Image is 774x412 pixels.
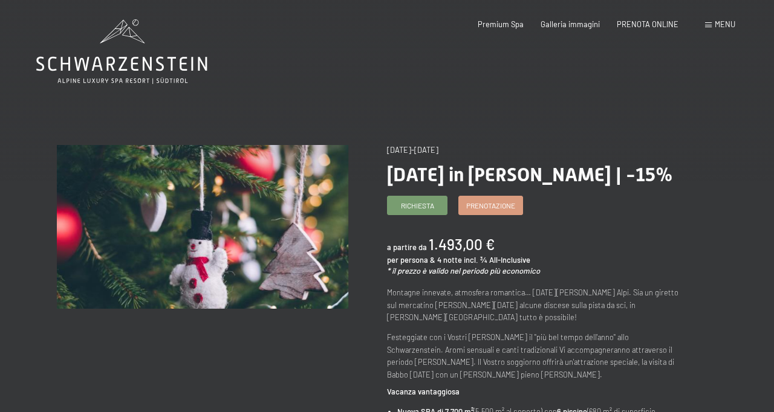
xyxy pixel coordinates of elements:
[388,196,447,214] a: Richiesta
[464,255,530,265] span: incl. ¾ All-Inclusive
[437,255,462,265] span: 4 notte
[541,19,600,29] a: Galleria immagini
[387,242,427,252] span: a partire da
[715,19,735,29] span: Menu
[387,266,540,275] em: * il prezzo è valido nel periodo più economico
[387,163,673,186] span: [DATE] in [PERSON_NAME] | -15%
[57,145,348,309] img: Natale in montagna | -15%
[429,236,495,253] b: 1.493,00 €
[387,255,435,265] span: per persona &
[387,145,438,155] span: [DATE]-[DATE]
[466,201,515,211] span: Prenotazione
[387,286,678,323] p: Montagne innevate, atmosfera romantica… [DATE][PERSON_NAME] Alpi. Sia un giretto sul mercatino [P...
[617,19,678,29] a: PRENOTA ONLINE
[459,196,522,214] a: Prenotazione
[387,331,678,381] p: Festeggiate con i Vostri [PERSON_NAME] il "più bel tempo dell'anno" allo Schwarzenstein. Aromi se...
[478,19,524,29] a: Premium Spa
[401,201,434,211] span: Richiesta
[387,387,460,396] strong: Vacanza vantaggiosa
